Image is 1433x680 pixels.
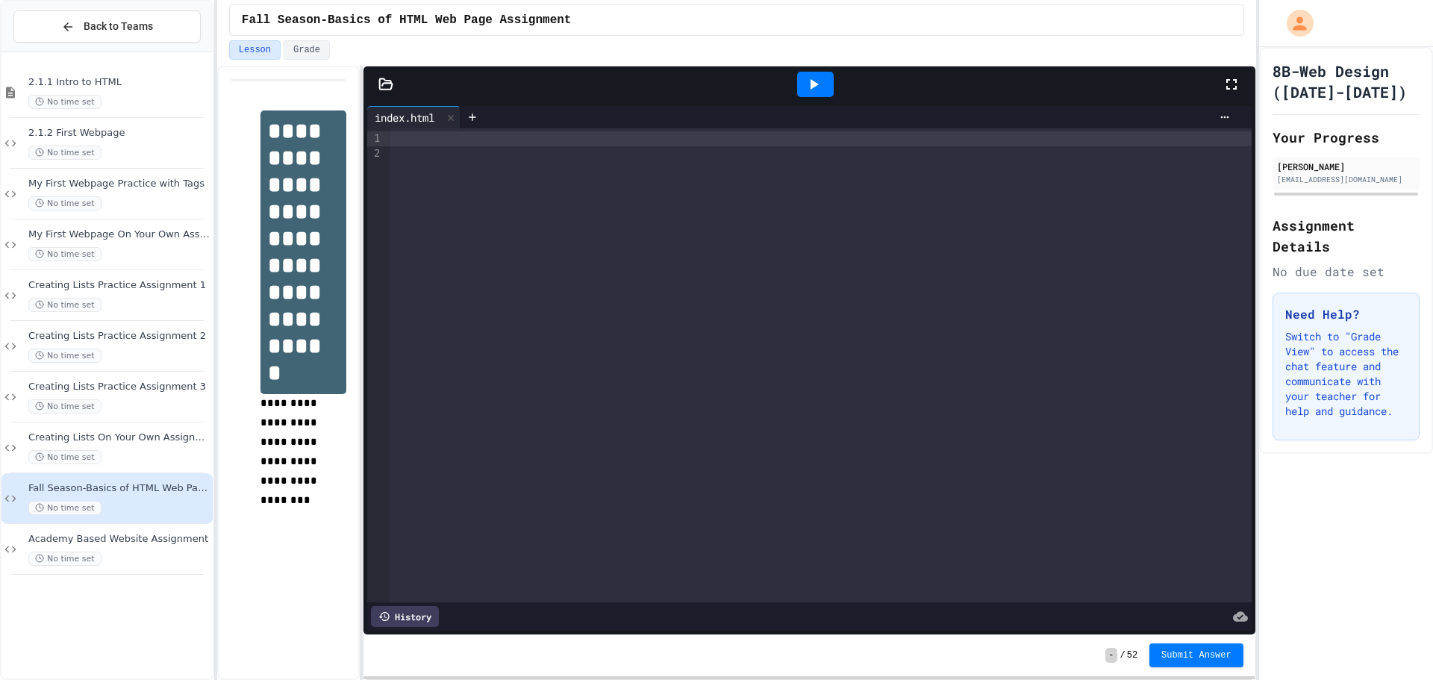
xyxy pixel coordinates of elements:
div: My Account [1271,6,1317,40]
span: My First Webpage On Your Own Asssignment [28,228,210,241]
button: Submit Answer [1149,643,1243,667]
span: No time set [28,298,102,312]
span: Submit Answer [1161,649,1231,661]
span: No time set [28,349,102,363]
h3: Need Help? [1285,305,1407,323]
div: No due date set [1273,263,1420,281]
span: My First Webpage Practice with Tags [28,178,210,190]
h2: Assignment Details [1273,215,1420,257]
button: Grade [284,40,330,60]
div: 2 [367,146,382,161]
span: Fall Season-Basics of HTML Web Page Assignment [28,482,210,495]
span: No time set [28,399,102,414]
span: Back to Teams [84,19,153,34]
div: History [371,606,439,627]
div: [EMAIL_ADDRESS][DOMAIN_NAME] [1277,174,1415,185]
span: 52 [1127,649,1137,661]
span: No time set [28,501,102,515]
span: Academy Based Website Assignment [28,533,210,546]
span: No time set [28,247,102,261]
span: No time set [28,552,102,566]
span: / [1120,649,1126,661]
span: - [1105,648,1117,663]
span: No time set [28,146,102,160]
span: No time set [28,196,102,210]
h2: Your Progress [1273,127,1420,148]
span: 2.1.2 First Webpage [28,127,210,140]
span: Fall Season-Basics of HTML Web Page Assignment [242,11,572,29]
span: No time set [28,450,102,464]
h1: 8B-Web Design ([DATE]-[DATE]) [1273,60,1420,102]
span: 2.1.1 Intro to HTML [28,76,210,89]
div: [PERSON_NAME] [1277,160,1415,173]
p: Switch to "Grade View" to access the chat feature and communicate with your teacher for help and ... [1285,329,1407,419]
span: Creating Lists Practice Assignment 1 [28,279,210,292]
button: Back to Teams [13,10,201,43]
button: Lesson [229,40,281,60]
div: 1 [367,131,382,146]
div: index.html [367,106,461,128]
span: Creating Lists On Your Own Assignment [28,431,210,444]
span: Creating Lists Practice Assignment 3 [28,381,210,393]
div: index.html [367,110,442,125]
span: No time set [28,95,102,109]
span: Creating Lists Practice Assignment 2 [28,330,210,343]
